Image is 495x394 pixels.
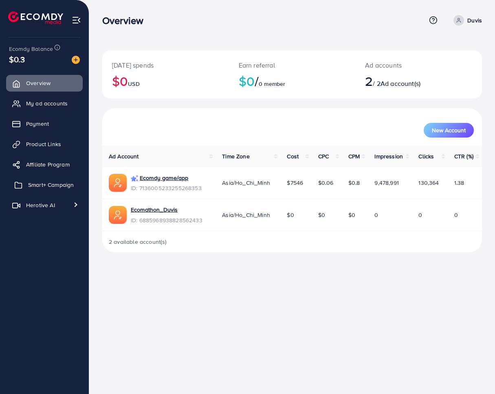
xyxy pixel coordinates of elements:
[8,11,63,24] img: logo
[460,357,489,388] iframe: Chat
[381,79,420,88] span: Ad account(s)
[348,211,355,219] span: $0
[72,56,80,64] img: image
[374,152,403,160] span: Impression
[6,75,83,91] a: Overview
[26,79,51,87] span: Overview
[454,179,464,187] span: 1.38
[6,156,83,173] a: Affiliate Program
[112,73,219,89] h2: $0
[318,211,325,219] span: $0
[131,206,178,214] a: Ecomathon_Duvis
[9,53,25,65] span: $0.3
[140,174,188,182] a: Ecomdy game/app
[109,238,167,246] span: 2 available account(s)
[318,179,334,187] span: $0.06
[365,73,440,89] h2: / 2
[128,80,139,88] span: USD
[348,152,360,160] span: CPM
[102,15,150,26] h3: Overview
[6,116,83,132] a: Payment
[287,179,303,187] span: $7546
[374,211,378,219] span: 0
[418,152,434,160] span: Clicks
[454,152,473,160] span: CTR (%)
[418,211,422,219] span: 0
[109,174,127,192] img: ic-ads-acc.e4c84228.svg
[131,216,202,224] span: ID: 6885968938828562433
[131,184,202,192] span: ID: 7136005233255268353
[239,60,346,70] p: Earn referral
[365,72,373,90] span: 2
[26,160,70,169] span: Affiliate Program
[450,15,482,26] a: Duvis
[112,60,219,70] p: [DATE] spends
[9,45,53,53] span: Ecomdy Balance
[454,211,458,219] span: 0
[6,177,83,193] a: Smart+ Campaign
[6,197,83,213] a: Herotive AI
[6,95,83,112] a: My ad accounts
[28,181,74,189] span: Smart+ Campaign
[239,73,346,89] h2: $0
[26,140,61,148] span: Product Links
[222,179,270,187] span: Asia/Ho_Chi_Minh
[131,175,138,182] img: campaign smart+
[374,179,398,187] span: 9,478,991
[26,99,68,107] span: My ad accounts
[222,152,249,160] span: Time Zone
[26,120,49,128] span: Payment
[287,211,294,219] span: $0
[6,136,83,152] a: Product Links
[109,152,139,160] span: Ad Account
[348,179,360,187] span: $0.8
[259,80,285,88] span: 0 member
[418,179,439,187] span: 130,364
[365,60,440,70] p: Ad accounts
[26,201,55,209] span: Herotive AI
[424,123,474,138] button: New Account
[287,152,299,160] span: Cost
[72,15,81,25] img: menu
[109,206,127,224] img: ic-ads-acc.e4c84228.svg
[467,15,482,25] p: Duvis
[255,72,259,90] span: /
[432,127,466,133] span: New Account
[222,211,270,219] span: Asia/Ho_Chi_Minh
[318,152,329,160] span: CPC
